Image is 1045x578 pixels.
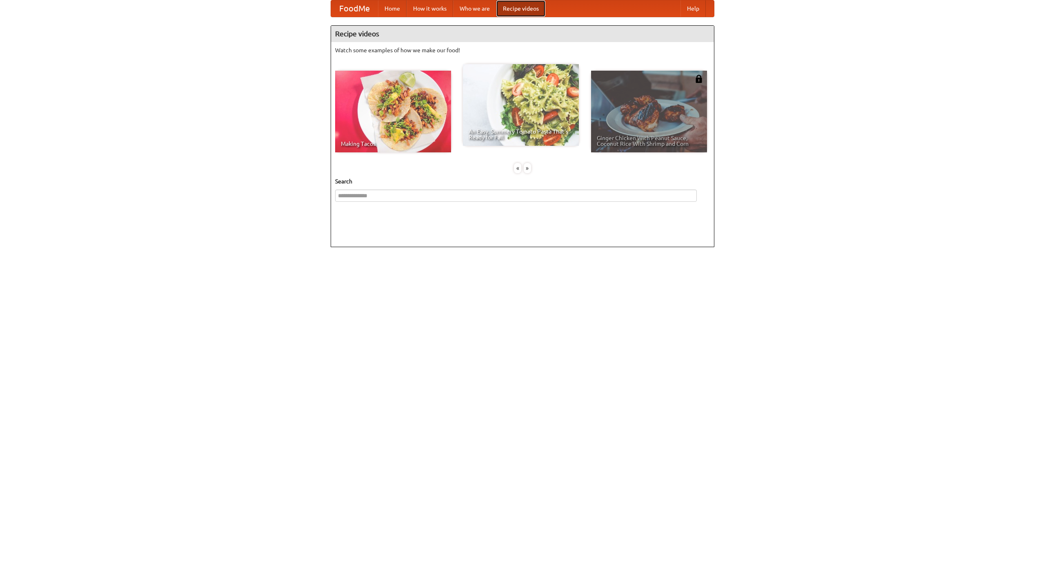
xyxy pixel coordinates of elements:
a: Home [378,0,407,17]
p: Watch some examples of how we make our food! [335,46,710,54]
a: Help [680,0,706,17]
a: Recipe videos [496,0,545,17]
h4: Recipe videos [331,26,714,42]
a: Who we are [453,0,496,17]
img: 483408.png [695,75,703,83]
a: Making Tacos [335,71,451,152]
span: An Easy, Summery Tomato Pasta That's Ready for Fall [469,129,573,140]
h5: Search [335,177,710,185]
div: » [524,163,531,173]
a: How it works [407,0,453,17]
span: Making Tacos [341,141,445,147]
a: FoodMe [331,0,378,17]
a: An Easy, Summery Tomato Pasta That's Ready for Fall [463,64,579,146]
div: « [514,163,521,173]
